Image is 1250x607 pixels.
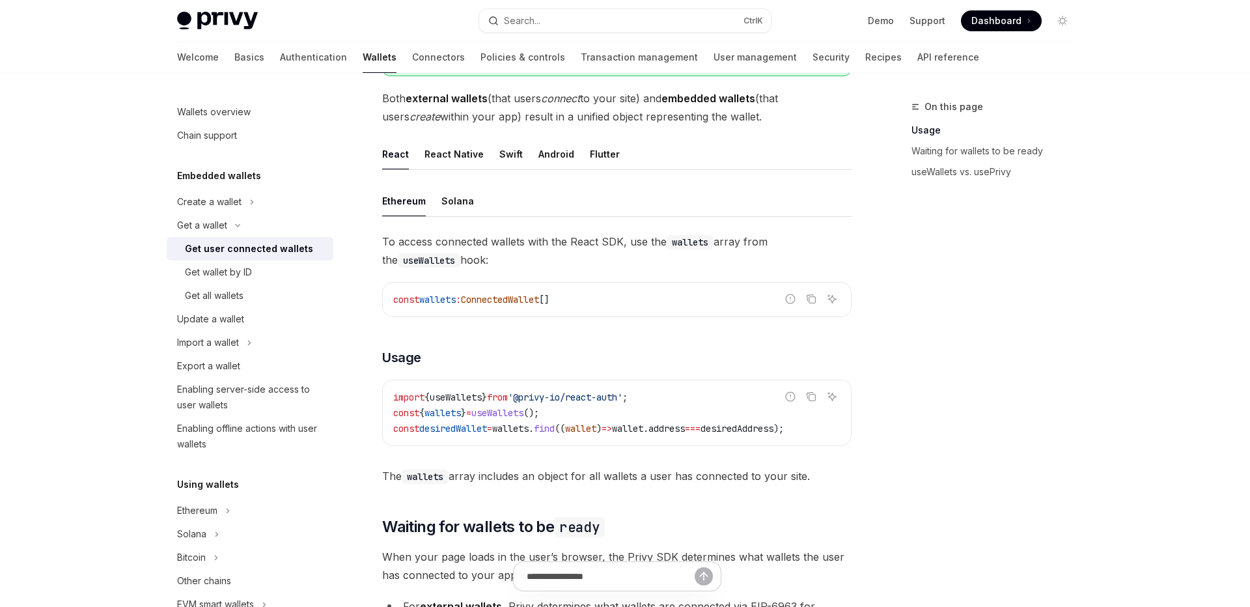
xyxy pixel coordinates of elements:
a: Welcome [177,42,219,73]
div: Wallets overview [177,104,251,120]
a: Security [812,42,850,73]
a: Other chains [167,569,333,593]
a: Waiting for wallets to be ready [911,141,1083,162]
button: React Native [424,139,484,169]
code: ready [554,517,605,537]
span: { [424,391,430,403]
span: import [393,391,424,403]
a: Usage [911,120,1083,141]
span: '@privy-io/react-auth' [508,391,622,403]
span: (); [523,407,539,419]
a: Authentication [280,42,347,73]
span: } [482,391,487,403]
a: Demo [868,14,894,27]
em: connect [541,92,580,105]
span: . [529,423,534,434]
button: Solana [441,186,474,216]
button: Android [538,139,574,169]
h5: Embedded wallets [177,168,261,184]
a: Get user connected wallets [167,237,333,261]
em: create [410,110,440,123]
a: Policies & controls [480,42,565,73]
a: Wallets overview [167,100,333,124]
code: wallets [402,470,449,484]
div: Export a wallet [177,358,240,374]
span: find [534,423,555,434]
a: API reference [917,42,979,73]
span: ) [596,423,602,434]
span: Both (that users to your site) and (that users within your app) result in a unified object repres... [382,89,852,126]
button: Swift [499,139,523,169]
button: Toggle Create a wallet section [167,190,333,214]
span: wallets [424,407,461,419]
span: [] [539,294,549,305]
span: } [461,407,466,419]
a: Chain support [167,124,333,147]
span: address [648,423,685,434]
strong: embedded wallets [661,92,755,105]
span: The array includes an object for all wallets a user has connected to your site. [382,467,852,485]
a: Export a wallet [167,354,333,378]
button: Copy the contents from the code block [803,290,820,307]
div: Get wallet by ID [185,264,252,280]
div: Import a wallet [177,335,239,350]
input: Ask a question... [527,562,695,591]
a: User management [714,42,797,73]
a: Get wallet by ID [167,261,333,284]
span: On this page [924,99,983,115]
h5: Using wallets [177,477,239,492]
span: . [643,423,648,434]
a: Connectors [412,42,465,73]
span: const [393,423,419,434]
span: ; [622,391,628,403]
div: Enabling offline actions with user wallets [177,421,326,452]
a: Wallets [363,42,396,73]
a: Get all wallets [167,284,333,307]
span: from [487,391,508,403]
button: Copy the contents from the code block [803,388,820,405]
button: Ethereum [382,186,426,216]
span: wallet [565,423,596,434]
button: Report incorrect code [782,388,799,405]
div: Enabling server-side access to user wallets [177,382,326,413]
span: When your page loads in the user’s browser, the Privy SDK determines what wallets the user has co... [382,548,852,584]
button: Ask AI [824,290,840,307]
span: const [393,294,419,305]
div: Search... [504,13,540,29]
div: Create a wallet [177,194,242,210]
a: Enabling offline actions with user wallets [167,417,333,456]
a: Dashboard [961,10,1042,31]
span: useWallets [430,391,482,403]
div: Get all wallets [185,288,243,303]
div: Get user connected wallets [185,241,313,257]
a: useWallets vs. usePrivy [911,162,1083,182]
span: === [685,423,701,434]
div: Ethereum [177,503,217,518]
span: desiredWallet [419,423,487,434]
button: Send message [695,567,713,586]
div: Update a wallet [177,311,244,327]
span: To access connected wallets with the React SDK, use the array from the hook: [382,233,852,269]
div: Solana [177,526,206,542]
code: useWallets [398,253,460,268]
button: Toggle Get a wallet section [167,214,333,237]
span: (( [555,423,565,434]
img: light logo [177,12,258,30]
button: Toggle Bitcoin section [167,546,333,569]
span: const [393,407,419,419]
span: = [487,423,492,434]
span: : [456,294,461,305]
button: Toggle dark mode [1052,10,1073,31]
strong: external wallets [406,92,488,105]
button: Report incorrect code [782,290,799,307]
a: Basics [234,42,264,73]
span: => [602,423,612,434]
span: desiredAddress [701,423,773,434]
button: React [382,139,409,169]
span: ConnectedWallet [461,294,539,305]
button: Toggle Import a wallet section [167,331,333,354]
span: Dashboard [971,14,1021,27]
button: Toggle Ethereum section [167,499,333,522]
div: Other chains [177,573,231,589]
a: Support [910,14,945,27]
